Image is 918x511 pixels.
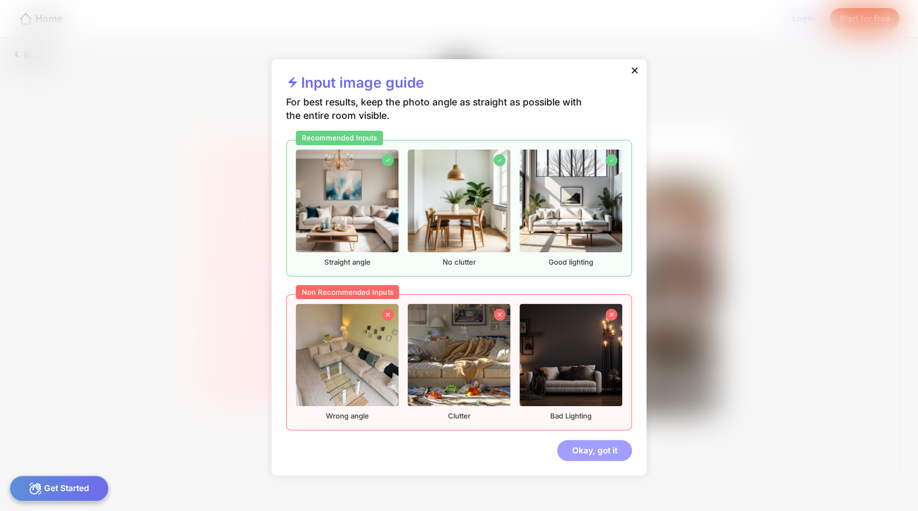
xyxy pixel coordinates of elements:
div: Good lighting [520,150,622,266]
div: Input image guide [286,74,424,96]
div: Non Recommended Inputs [296,285,399,300]
div: Okay, got it [557,440,632,462]
div: No clutter [408,150,510,266]
div: Recommended Inputs [296,131,383,145]
div: Get Started [10,475,109,501]
img: nonrecommendedImageFurnished3.png [520,304,622,406]
img: nonrecommendedImageFurnished2.png [408,304,510,406]
div: Straight angle [296,150,398,266]
div: Bad Lighting [520,304,622,421]
div: Clutter [408,304,510,421]
div: Wrong angle [296,304,398,421]
img: recommendedImageFurnished1.png [296,150,398,252]
div: For best results, keep the photo angle as straight as possible with the entire room visible. [286,96,594,139]
img: recommendedImageFurnished3.png [520,150,622,252]
img: recommendedImageFurnished2.png [408,150,510,252]
img: nonrecommendedImageFurnished1.png [296,304,398,406]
